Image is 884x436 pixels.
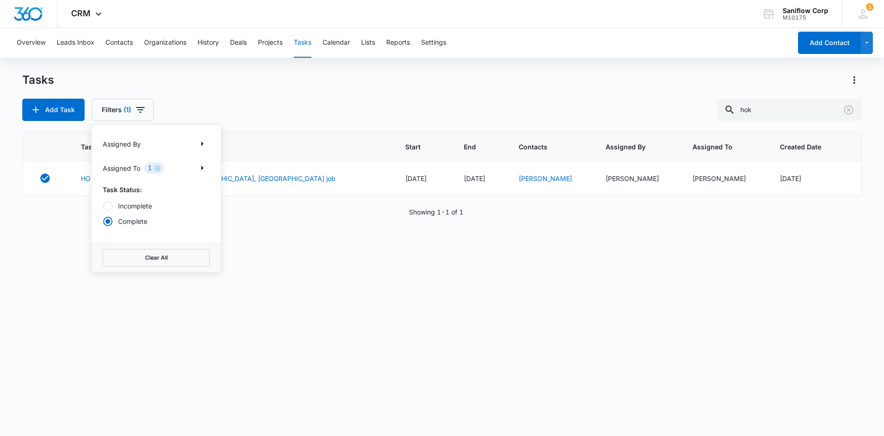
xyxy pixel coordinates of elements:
[71,8,91,18] span: CRM
[780,142,833,152] span: Created Date
[22,73,54,87] h1: Tasks
[17,28,46,58] button: Overview
[323,28,350,58] button: Calendar
[103,249,210,267] button: Clear All
[154,165,160,171] button: Clear
[103,185,210,195] p: Task Status:
[81,174,336,183] a: HOK Spec (80) All In One Units for [GEOGRAPHIC_DATA], [GEOGRAPHIC_DATA] job
[693,174,757,183] div: [PERSON_NAME]
[57,28,94,58] button: Leads Inbox
[361,28,375,58] button: Lists
[22,99,85,121] button: Add Task
[386,28,410,58] button: Reports
[405,174,427,182] span: [DATE]
[464,142,483,152] span: End
[606,174,670,183] div: [PERSON_NAME]
[866,3,873,11] span: 1
[124,107,131,113] span: (1)
[421,28,446,58] button: Settings
[103,216,210,226] label: Complete
[144,162,164,174] div: 1
[294,28,311,58] button: Tasks
[717,99,862,121] input: Search Tasks
[103,139,141,149] p: Assigned By
[841,102,856,117] button: Clear
[519,142,570,152] span: Contacts
[195,161,210,175] button: Show Assigned To filters
[144,28,186,58] button: Organizations
[92,99,154,121] button: Filters(1)
[258,28,283,58] button: Projects
[464,174,485,182] span: [DATE]
[198,28,219,58] button: History
[103,201,210,211] label: Incomplete
[81,142,369,152] span: Task
[230,28,247,58] button: Deals
[405,142,428,152] span: Start
[519,174,572,182] a: [PERSON_NAME]
[783,14,828,21] div: account id
[798,32,861,54] button: Add Contact
[780,174,801,182] span: [DATE]
[195,136,210,151] button: Show Assigned By filters
[847,73,862,87] button: Actions
[693,142,744,152] span: Assigned To
[409,207,463,217] p: Showing 1-1 of 1
[866,3,873,11] div: notifications count
[606,142,657,152] span: Assigned By
[103,163,140,173] p: Assigned To
[783,7,828,14] div: account name
[106,28,133,58] button: Contacts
